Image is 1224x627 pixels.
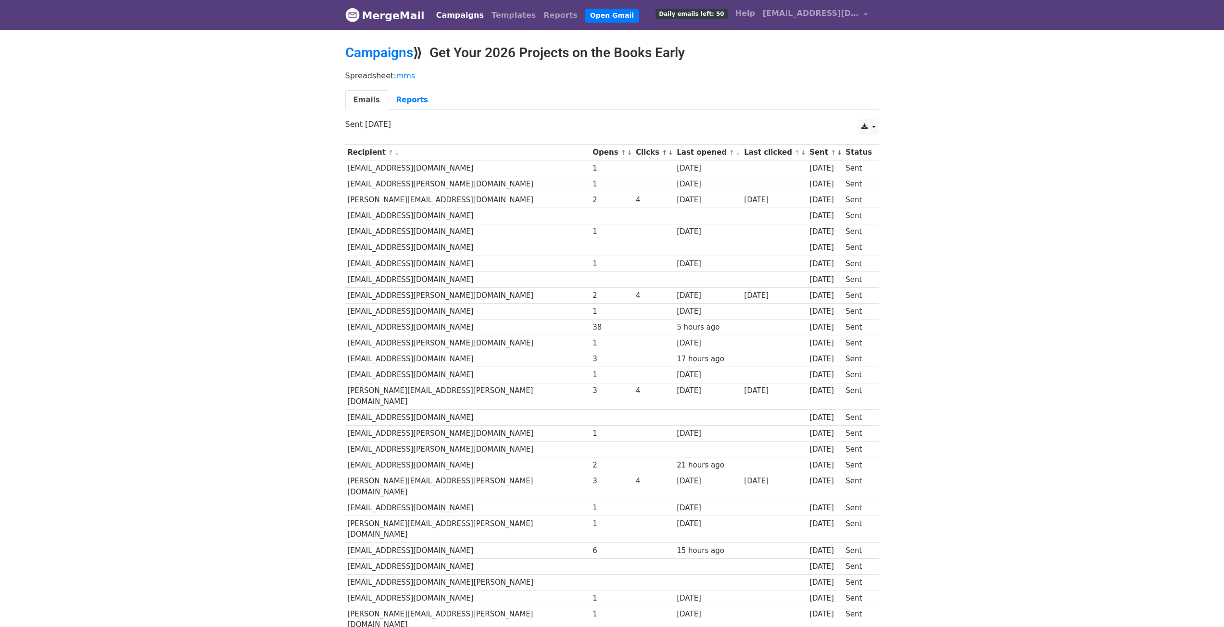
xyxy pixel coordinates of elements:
[345,516,591,543] td: [PERSON_NAME][EMAIL_ADDRESS][PERSON_NAME][DOMAIN_NAME]
[345,224,591,240] td: [EMAIL_ADDRESS][DOMAIN_NAME]
[807,145,843,160] th: Sent
[843,287,874,303] td: Sent
[843,192,874,208] td: Sent
[345,383,591,410] td: [PERSON_NAME][EMAIL_ADDRESS][PERSON_NAME][DOMAIN_NAME]
[345,410,591,426] td: [EMAIL_ADDRESS][DOMAIN_NAME]
[744,476,805,487] div: [DATE]
[593,226,631,237] div: 1
[345,5,425,25] a: MergeMail
[585,9,639,23] a: Open Gmail
[396,71,416,80] a: mms
[843,160,874,176] td: Sent
[677,428,739,439] div: [DATE]
[593,460,631,471] div: 2
[843,473,874,500] td: Sent
[809,179,841,190] div: [DATE]
[593,179,631,190] div: 1
[763,8,859,19] span: [EMAIL_ADDRESS][DOMAIN_NAME]
[652,4,731,23] a: Daily emails left: 50
[809,518,841,529] div: [DATE]
[809,593,841,604] div: [DATE]
[809,163,841,174] div: [DATE]
[345,558,591,574] td: [EMAIL_ADDRESS][DOMAIN_NAME]
[809,322,841,333] div: [DATE]
[729,149,734,156] a: ↑
[677,518,739,529] div: [DATE]
[593,385,631,396] div: 3
[636,290,672,301] div: 4
[345,8,360,22] img: MergeMail logo
[593,609,631,620] div: 1
[677,476,739,487] div: [DATE]
[593,518,631,529] div: 1
[677,322,739,333] div: 5 hours ago
[732,4,759,23] a: Help
[809,354,841,365] div: [DATE]
[627,149,632,156] a: ↓
[593,476,631,487] div: 3
[593,322,631,333] div: 38
[843,224,874,240] td: Sent
[677,306,739,317] div: [DATE]
[593,428,631,439] div: 1
[837,149,842,156] a: ↓
[809,242,841,253] div: [DATE]
[593,593,631,604] div: 1
[843,410,874,426] td: Sent
[593,354,631,365] div: 3
[593,306,631,317] div: 1
[801,149,806,156] a: ↓
[345,271,591,287] td: [EMAIL_ADDRESS][DOMAIN_NAME]
[744,385,805,396] div: [DATE]
[843,351,874,367] td: Sent
[345,426,591,442] td: [EMAIL_ADDRESS][PERSON_NAME][DOMAIN_NAME]
[345,304,591,320] td: [EMAIL_ADDRESS][DOMAIN_NAME]
[591,145,634,160] th: Opens
[677,179,739,190] div: [DATE]
[677,593,739,604] div: [DATE]
[843,426,874,442] td: Sent
[843,256,874,271] td: Sent
[345,590,591,606] td: [EMAIL_ADDRESS][DOMAIN_NAME]
[843,367,874,383] td: Sent
[345,45,413,61] a: Campaigns
[677,163,739,174] div: [DATE]
[809,369,841,381] div: [DATE]
[677,385,739,396] div: [DATE]
[345,119,879,129] p: Sent [DATE]
[345,367,591,383] td: [EMAIL_ADDRESS][DOMAIN_NAME]
[809,226,841,237] div: [DATE]
[488,6,540,25] a: Templates
[744,290,805,301] div: [DATE]
[742,145,808,160] th: Last clicked
[345,442,591,457] td: [EMAIL_ADDRESS][PERSON_NAME][DOMAIN_NAME]
[809,274,841,285] div: [DATE]
[633,145,674,160] th: Clicks
[593,195,631,206] div: 2
[843,590,874,606] td: Sent
[345,145,591,160] th: Recipient
[809,412,841,423] div: [DATE]
[593,338,631,349] div: 1
[621,149,626,156] a: ↑
[809,545,841,556] div: [DATE]
[843,457,874,473] td: Sent
[843,500,874,516] td: Sent
[843,516,874,543] td: Sent
[636,476,672,487] div: 4
[345,320,591,335] td: [EMAIL_ADDRESS][DOMAIN_NAME]
[345,176,591,192] td: [EMAIL_ADDRESS][PERSON_NAME][DOMAIN_NAME]
[809,258,841,270] div: [DATE]
[809,444,841,455] div: [DATE]
[809,460,841,471] div: [DATE]
[677,545,739,556] div: 15 hours ago
[809,561,841,572] div: [DATE]
[677,609,739,620] div: [DATE]
[388,90,436,110] a: Reports
[843,442,874,457] td: Sent
[345,71,879,81] p: Spreadsheet:
[677,195,739,206] div: [DATE]
[677,369,739,381] div: [DATE]
[593,369,631,381] div: 1
[345,240,591,256] td: [EMAIL_ADDRESS][DOMAIN_NAME]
